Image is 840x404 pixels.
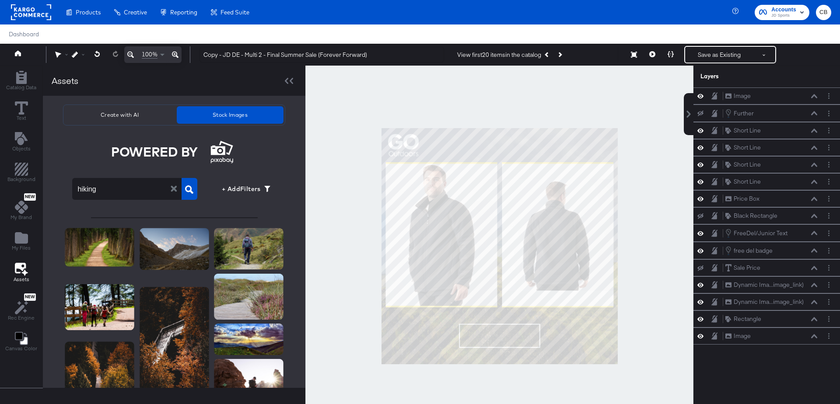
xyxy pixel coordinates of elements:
[734,281,804,289] div: Dynamic Ima...image_link)
[771,5,796,14] span: Accounts
[725,108,754,118] button: Further
[5,192,37,224] button: NewMy Brand
[824,229,833,238] button: Layer Options
[816,5,831,20] button: CB
[725,331,751,341] button: Image
[14,276,29,283] span: Assets
[65,106,175,124] button: Create with AI
[180,110,280,119] span: Stock Images
[725,211,778,220] button: Black Rectangle
[693,87,840,104] div: ImageLayer Options
[734,264,760,272] div: Sale Price
[124,9,147,16] span: Creative
[76,9,101,16] span: Products
[824,91,833,101] button: Layer Options
[819,7,828,17] span: CB
[824,314,833,324] button: Layer Options
[824,177,833,186] button: Layer Options
[693,104,840,122] div: FurtherLayer Options
[725,314,762,324] button: Rectangle
[725,91,751,101] button: Image
[693,259,840,276] div: Sale PriceLayer Options
[725,177,761,186] button: Short Line
[693,139,840,156] div: Short LineLayer Options
[7,176,35,183] span: Background
[218,184,273,195] span: + Add Filters
[725,297,804,306] button: Dynamic Ima...image_link)
[734,298,804,306] div: Dynamic Ima...image_link)
[725,246,773,255] button: free del badge
[17,115,26,122] span: Text
[693,242,840,259] div: free del badgeLayer Options
[693,310,840,327] div: RectangleLayer Options
[824,246,833,255] button: Layer Options
[725,160,761,169] button: Short Line
[541,47,553,63] button: Previous Product
[734,126,761,135] div: Short Line
[693,327,840,345] div: ImageLayer Options
[755,5,809,20] button: AccountsJD Sports
[68,110,171,119] span: Create with AI
[734,195,759,203] div: Price Box
[824,143,833,152] button: Layer Options
[6,84,36,91] span: Catalog Data
[215,182,276,196] button: + AddFilters
[553,47,566,63] button: Next Product
[5,345,37,352] span: Canvas Color
[700,72,790,80] div: Layers
[24,194,36,200] span: New
[734,229,787,237] div: FreeDel/Junior Text
[725,126,761,135] button: Short Line
[725,263,761,272] button: Sale Price
[12,244,31,251] span: My Files
[111,145,198,159] div: POWERED BY
[7,230,36,254] button: Add Files
[734,178,761,186] div: Short Line
[1,69,42,94] button: Add Rectangle
[52,74,78,87] div: Assets
[725,280,804,289] button: Dynamic Ima...image_link)
[693,156,840,173] div: Short LineLayer Options
[3,291,40,324] button: NewRec Engine
[824,263,833,272] button: Layer Options
[693,276,840,293] div: Dynamic Ima...image_link)Layer Options
[734,92,751,100] div: Image
[725,194,760,203] button: Price Box
[824,211,833,220] button: Layer Options
[220,9,249,16] span: Feed Suite
[734,247,773,255] div: free del badge
[734,332,751,340] div: Image
[72,173,176,198] input: Search assets...
[824,160,833,169] button: Layer Options
[824,126,833,135] button: Layer Options
[170,9,197,16] span: Reporting
[2,161,41,186] button: Add Rectangle
[725,228,788,238] button: FreeDel/Junior Text
[685,47,753,63] button: Save as Existing
[12,145,31,152] span: Objects
[693,224,840,242] div: FreeDel/Junior TextLayer Options
[8,314,35,321] span: Rec Engine
[24,294,36,300] span: New
[734,109,754,118] div: Further
[734,315,761,323] div: Rectangle
[824,297,833,306] button: Layer Options
[824,331,833,341] button: Layer Options
[9,31,39,38] a: Dashboard
[7,130,36,155] button: Add Text
[734,143,761,152] div: Short Line
[824,280,833,289] button: Layer Options
[142,50,157,59] span: 100%
[10,99,33,124] button: Text
[693,173,840,190] div: Short LineLayer Options
[693,293,840,310] div: Dynamic Ima...image_link)Layer Options
[734,212,777,220] div: Black Rectangle
[457,51,541,59] div: View first 20 items in the catalog
[8,260,35,286] button: Assets
[177,106,283,124] button: Stock Images
[771,12,796,19] span: JD Sports
[10,214,32,221] span: My Brand
[693,207,840,224] div: Black RectangleLayer Options
[693,122,840,139] div: Short LineLayer Options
